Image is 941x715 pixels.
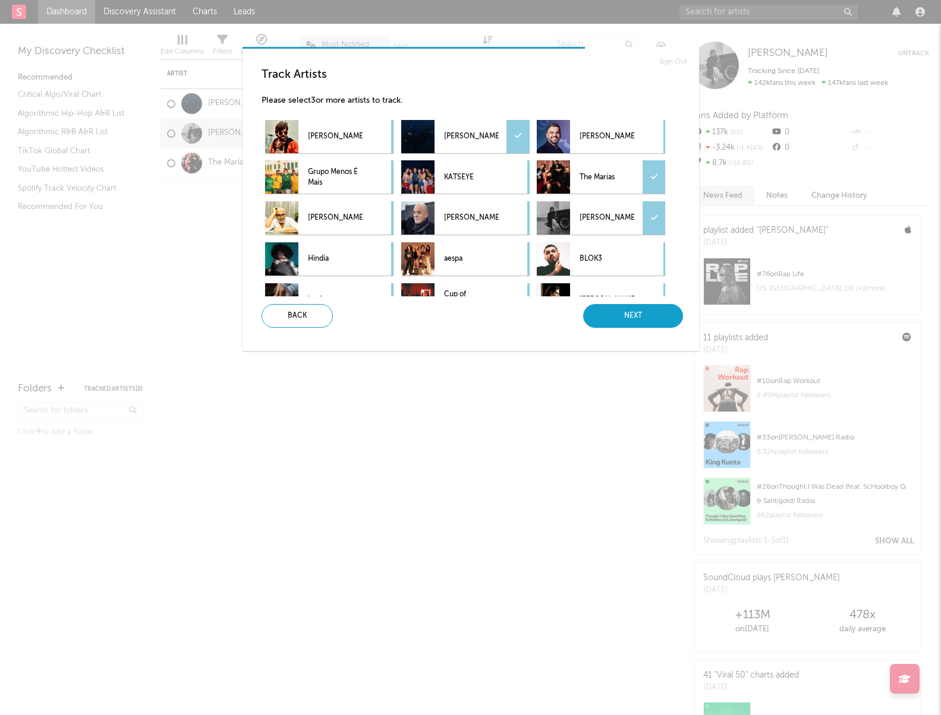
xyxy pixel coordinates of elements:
[537,201,665,235] div: [PERSON_NAME]
[401,120,530,153] div: [PERSON_NAME]
[580,205,634,232] p: [PERSON_NAME]
[537,242,665,276] div: BLOK3
[401,242,530,276] div: aespa
[444,205,499,232] p: [PERSON_NAME]
[265,120,394,153] div: [PERSON_NAME]
[401,160,530,194] div: KATSEYE
[580,164,634,191] p: The Marías
[265,242,394,276] div: Hindia
[262,304,333,328] div: Back
[308,205,363,232] p: [PERSON_NAME]
[537,120,665,153] div: [PERSON_NAME]
[444,287,499,314] p: Cup of [PERSON_NAME]
[537,283,665,317] div: [PERSON_NAME]
[308,124,363,150] p: [PERSON_NAME]
[444,246,499,273] p: aespa
[537,160,665,194] div: The Marías
[580,287,634,314] p: [PERSON_NAME]
[262,68,690,82] h3: Track Artists
[308,164,363,191] p: Grupo Menos É Mais
[308,246,363,273] p: Hindia
[444,124,499,150] p: [PERSON_NAME]
[580,246,634,273] p: BLOK3
[308,287,363,314] p: Laufey
[262,94,690,108] p: Please select 3 or more artists to track.
[265,201,394,235] div: [PERSON_NAME]
[580,124,634,150] p: [PERSON_NAME]
[401,201,530,235] div: [PERSON_NAME]
[401,283,530,317] div: Cup of [PERSON_NAME]
[583,304,683,328] div: Next
[444,164,499,191] p: KATSEYE
[659,55,687,69] a: Sign Out
[265,283,394,317] div: Laufey
[265,160,394,194] div: Grupo Menos É Mais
